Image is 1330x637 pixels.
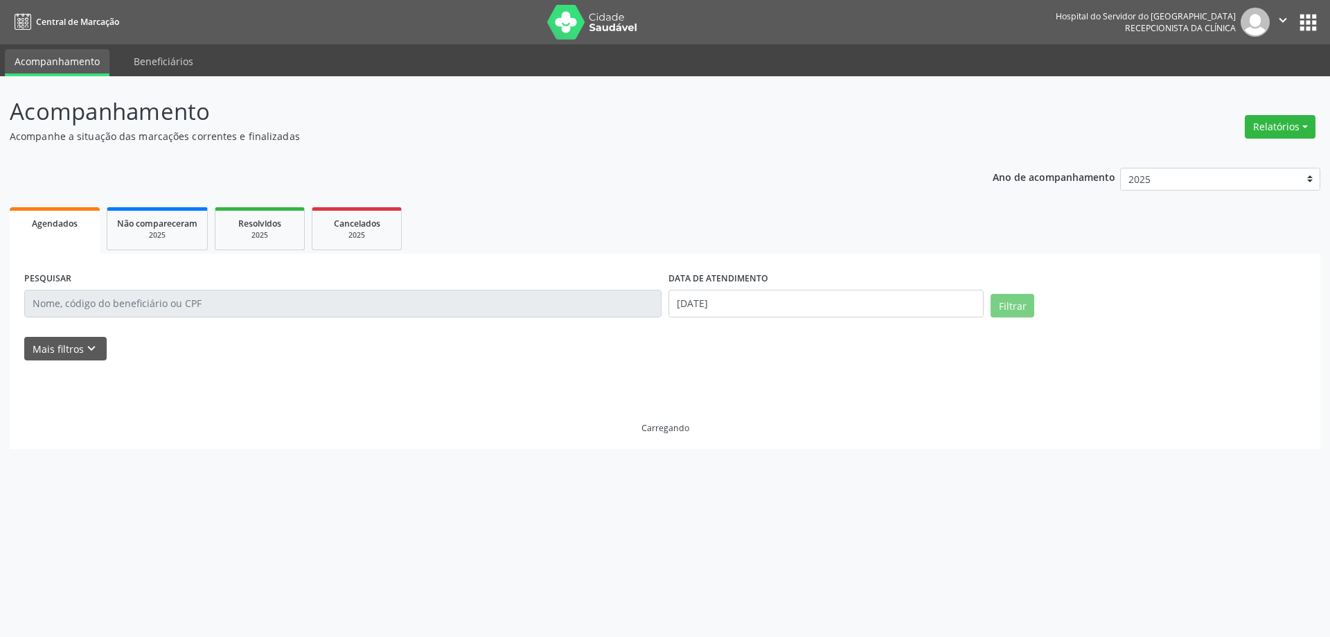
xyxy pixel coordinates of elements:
[10,94,927,129] p: Acompanhamento
[1275,12,1291,28] i: 
[1125,22,1236,34] span: Recepcionista da clínica
[322,230,391,241] div: 2025
[225,230,294,241] div: 2025
[117,218,197,229] span: Não compareceram
[24,337,107,361] button: Mais filtroskeyboard_arrow_down
[1056,10,1236,22] div: Hospital do Servidor do [GEOGRAPHIC_DATA]
[993,168,1115,185] p: Ano de acompanhamento
[668,268,768,290] label: DATA DE ATENDIMENTO
[641,422,689,434] div: Carregando
[10,129,927,143] p: Acompanhe a situação das marcações correntes e finalizadas
[117,230,197,241] div: 2025
[124,49,203,73] a: Beneficiários
[24,290,662,317] input: Nome, código do beneficiário ou CPF
[24,268,71,290] label: PESQUISAR
[1270,8,1296,37] button: 
[1245,115,1315,139] button: Relatórios
[991,294,1034,317] button: Filtrar
[84,341,99,356] i: keyboard_arrow_down
[668,290,984,317] input: Selecione um intervalo
[36,16,119,28] span: Central de Marcação
[32,218,78,229] span: Agendados
[5,49,109,76] a: Acompanhamento
[1296,10,1320,35] button: apps
[238,218,281,229] span: Resolvidos
[10,10,119,33] a: Central de Marcação
[1241,8,1270,37] img: img
[334,218,380,229] span: Cancelados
